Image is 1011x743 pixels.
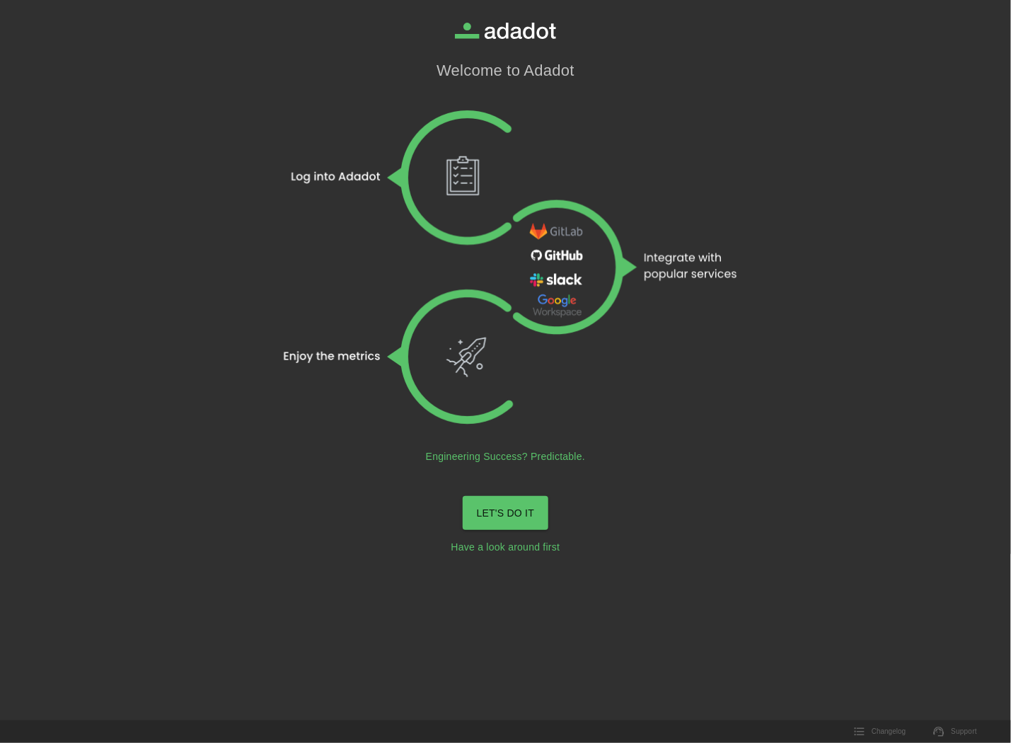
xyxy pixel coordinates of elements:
a: LET'S DO IT [463,496,549,531]
h2: Engineering Success? Predictable. [426,451,585,462]
button: Changelog [846,721,914,742]
h1: Welcome to Adadot [437,62,574,80]
a: Have a look around first [451,541,560,554]
a: Support [925,721,986,742]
